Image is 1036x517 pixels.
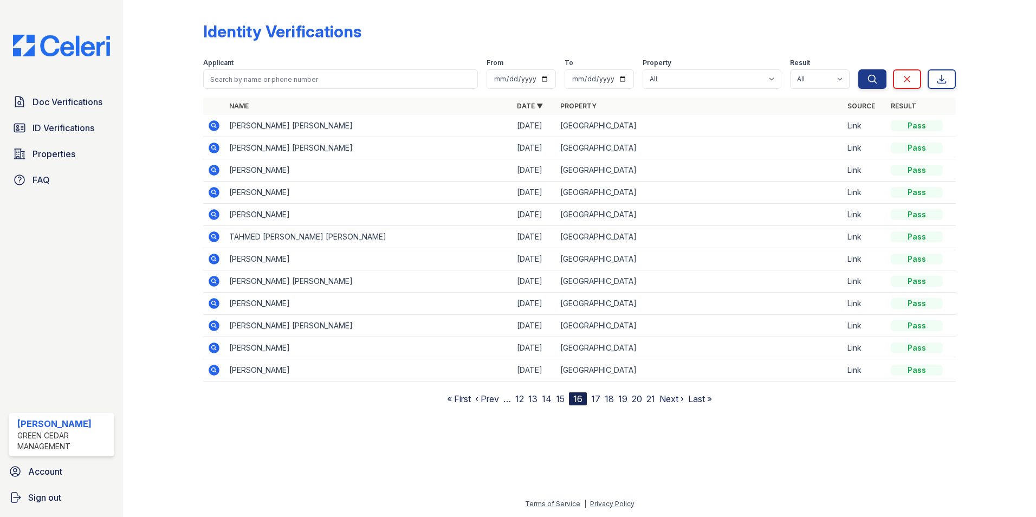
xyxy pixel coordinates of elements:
[843,226,886,248] td: Link
[556,270,844,293] td: [GEOGRAPHIC_DATA]
[556,359,844,382] td: [GEOGRAPHIC_DATA]
[225,159,513,182] td: [PERSON_NAME]
[33,95,102,108] span: Doc Verifications
[556,159,844,182] td: [GEOGRAPHIC_DATA]
[4,35,119,56] img: CE_Logo_Blue-a8612792a0a2168367f1c8372b55b34899dd931a85d93a1a3d3e32e68fde9ad4.png
[513,159,556,182] td: [DATE]
[225,115,513,137] td: [PERSON_NAME] [PERSON_NAME]
[843,337,886,359] td: Link
[515,393,524,404] a: 12
[891,187,943,198] div: Pass
[843,248,886,270] td: Link
[891,209,943,220] div: Pass
[225,359,513,382] td: [PERSON_NAME]
[843,137,886,159] td: Link
[891,231,943,242] div: Pass
[203,59,234,67] label: Applicant
[203,69,478,89] input: Search by name or phone number
[556,137,844,159] td: [GEOGRAPHIC_DATA]
[225,248,513,270] td: [PERSON_NAME]
[475,393,499,404] a: ‹ Prev
[843,270,886,293] td: Link
[17,417,110,430] div: [PERSON_NAME]
[33,121,94,134] span: ID Verifications
[891,298,943,309] div: Pass
[517,102,543,110] a: Date ▼
[225,182,513,204] td: [PERSON_NAME]
[556,182,844,204] td: [GEOGRAPHIC_DATA]
[891,254,943,264] div: Pass
[605,393,614,404] a: 18
[513,293,556,315] td: [DATE]
[525,500,580,508] a: Terms of Service
[229,102,249,110] a: Name
[569,392,587,405] div: 16
[843,159,886,182] td: Link
[513,226,556,248] td: [DATE]
[513,359,556,382] td: [DATE]
[891,143,943,153] div: Pass
[225,137,513,159] td: [PERSON_NAME] [PERSON_NAME]
[556,248,844,270] td: [GEOGRAPHIC_DATA]
[688,393,712,404] a: Last »
[632,393,642,404] a: 20
[790,59,810,67] label: Result
[28,465,62,478] span: Account
[891,120,943,131] div: Pass
[33,173,50,186] span: FAQ
[891,276,943,287] div: Pass
[843,359,886,382] td: Link
[513,115,556,137] td: [DATE]
[542,393,552,404] a: 14
[4,461,119,482] a: Account
[556,315,844,337] td: [GEOGRAPHIC_DATA]
[4,487,119,508] a: Sign out
[528,393,538,404] a: 13
[513,137,556,159] td: [DATE]
[556,293,844,315] td: [GEOGRAPHIC_DATA]
[659,393,684,404] a: Next ›
[225,204,513,226] td: [PERSON_NAME]
[643,59,671,67] label: Property
[556,337,844,359] td: [GEOGRAPHIC_DATA]
[225,337,513,359] td: [PERSON_NAME]
[646,393,655,404] a: 21
[513,248,556,270] td: [DATE]
[28,491,61,504] span: Sign out
[203,22,361,41] div: Identity Verifications
[618,393,627,404] a: 19
[556,204,844,226] td: [GEOGRAPHIC_DATA]
[9,91,114,113] a: Doc Verifications
[891,365,943,376] div: Pass
[513,182,556,204] td: [DATE]
[843,315,886,337] td: Link
[843,293,886,315] td: Link
[513,337,556,359] td: [DATE]
[891,320,943,331] div: Pass
[225,226,513,248] td: TAHMED [PERSON_NAME] [PERSON_NAME]
[487,59,503,67] label: From
[225,293,513,315] td: [PERSON_NAME]
[843,115,886,137] td: Link
[891,102,916,110] a: Result
[843,204,886,226] td: Link
[225,270,513,293] td: [PERSON_NAME] [PERSON_NAME]
[513,204,556,226] td: [DATE]
[847,102,875,110] a: Source
[891,165,943,176] div: Pass
[565,59,573,67] label: To
[513,315,556,337] td: [DATE]
[560,102,597,110] a: Property
[891,342,943,353] div: Pass
[556,226,844,248] td: [GEOGRAPHIC_DATA]
[33,147,75,160] span: Properties
[17,430,110,452] div: Green Cedar Management
[225,315,513,337] td: [PERSON_NAME] [PERSON_NAME]
[9,143,114,165] a: Properties
[503,392,511,405] span: …
[513,270,556,293] td: [DATE]
[590,500,634,508] a: Privacy Policy
[584,500,586,508] div: |
[556,393,565,404] a: 15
